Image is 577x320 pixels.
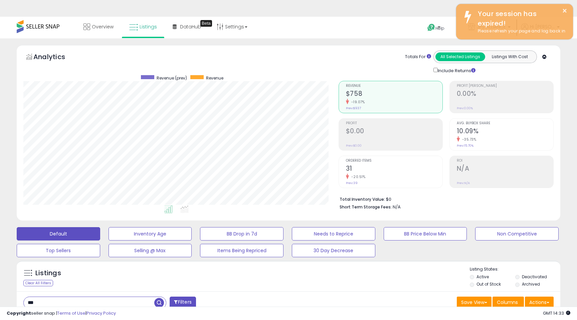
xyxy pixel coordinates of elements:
[422,18,457,38] a: Help
[493,297,524,308] button: Columns
[33,52,78,63] h5: Analytics
[460,137,476,142] small: -35.73%
[346,84,442,88] span: Revenue
[340,204,392,210] b: Short Term Storage Fees:
[200,227,283,241] button: BB Drop in 7d
[346,90,442,99] h2: $758
[180,23,201,30] span: DataHub
[470,266,560,273] p: Listing States:
[522,274,547,280] label: Deactivated
[86,310,116,316] a: Privacy Policy
[212,17,252,37] a: Settings
[346,122,442,125] span: Profit
[17,227,100,241] button: Default
[200,244,283,257] button: Items Being Repriced
[346,165,442,174] h2: 31
[17,244,100,257] button: Top Sellers
[206,75,223,81] span: Revenue
[109,227,192,241] button: Inventory Age
[457,144,473,148] small: Prev: 15.70%
[497,299,518,306] span: Columns
[140,23,157,30] span: Listings
[475,227,559,241] button: Non Competitive
[35,269,61,278] h5: Listings
[485,52,535,61] button: Listings With Cost
[457,90,553,99] h2: 0.00%
[473,28,568,34] div: Please refresh your page and log back in
[346,181,358,185] small: Prev: 39
[457,84,553,88] span: Profit [PERSON_NAME]
[340,196,385,202] b: Total Inventory Value:
[23,280,53,286] div: Clear All Filters
[457,165,553,174] h2: N/A
[157,75,187,81] span: Revenue (prev)
[457,159,553,163] span: ROI
[349,100,365,105] small: -19.07%
[340,195,549,203] li: $0
[346,127,442,136] h2: $0.00
[57,310,85,316] a: Terms of Use
[7,310,31,316] strong: Copyright
[170,297,196,308] button: Filters
[457,106,473,110] small: Prev: 0.00%
[200,20,212,27] div: Tooltip anchor
[457,297,492,308] button: Save View
[435,52,485,61] button: All Selected Listings
[124,17,162,37] a: Listings
[435,25,444,31] span: Help
[346,159,442,163] span: Ordered Items
[92,23,114,30] span: Overview
[457,122,553,125] span: Avg. Buybox Share
[346,106,361,110] small: Prev: $937
[473,9,568,28] div: Your session has expired!
[457,181,470,185] small: Prev: N/A
[428,66,484,74] div: Include Returns
[525,297,554,308] button: Actions
[7,310,116,317] div: seller snap | |
[476,281,501,287] label: Out of Stock
[522,281,540,287] label: Archived
[427,23,435,32] i: Get Help
[384,227,467,241] button: BB Price Below Min
[476,274,489,280] label: Active
[292,227,375,241] button: Needs to Reprice
[543,310,570,316] span: 2025-10-11 14:33 GMT
[457,127,553,136] h2: 10.09%
[109,244,192,257] button: Selling @ Max
[78,17,119,37] a: Overview
[405,54,431,60] div: Totals For
[168,17,206,37] a: DataHub
[346,144,362,148] small: Prev: $0.00
[292,244,375,257] button: 30 Day Decrease
[349,174,366,179] small: -20.51%
[393,204,401,210] span: N/A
